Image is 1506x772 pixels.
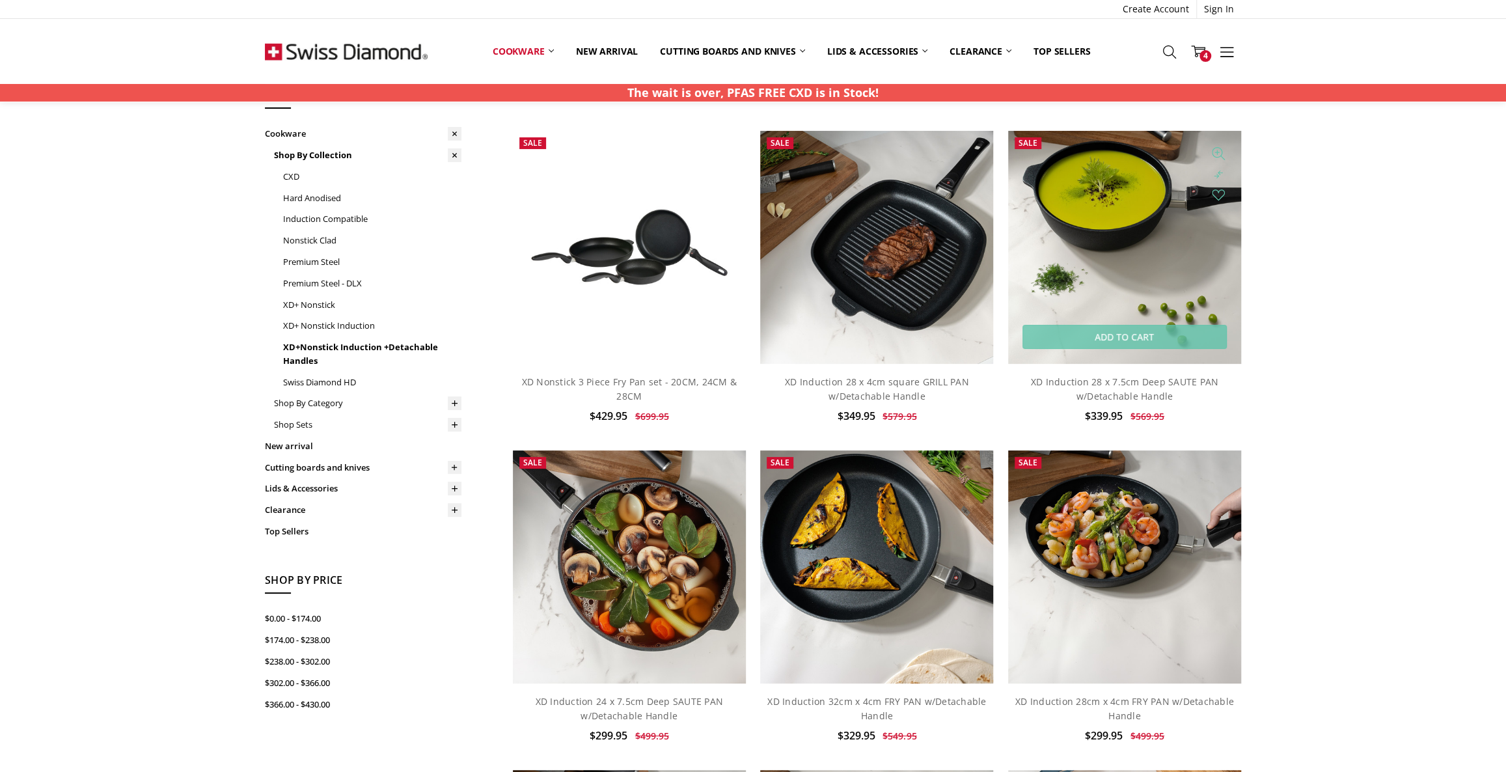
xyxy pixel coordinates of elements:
a: Clearance [265,499,461,521]
a: $174.00 - $238.00 [265,629,461,651]
span: $329.95 [837,728,875,743]
a: XD Induction 24 x 7.5cm Deep SAUTE PAN w/Detachable Handle [535,695,723,722]
a: Top Sellers [265,521,461,542]
a: Cutting boards and knives [649,37,816,66]
img: XD Induction 28 x 7.5cm Deep SAUTE PAN w/Detachable Handle [1008,131,1241,364]
span: $339.95 [1085,409,1123,423]
p: The wait is over, PFAS FREE CXD is in Stock! [627,84,879,102]
a: 4 [1184,35,1212,68]
a: New arrival [565,37,649,66]
a: Cutting boards and knives [265,457,461,478]
img: XD Induction 32cm x 4cm FRY PAN w/Detachable Handle [760,450,993,683]
span: Sale [523,137,542,148]
a: Lids & Accessories [816,37,938,66]
img: Free Shipping On Every Order [265,19,428,84]
img: XD Induction 28 x 4cm square GRILL PAN w/Detachable Handle [760,131,993,364]
a: $366.00 - $430.00 [265,694,461,715]
a: Shop By Collection [274,145,461,166]
span: $499.95 [1130,730,1164,742]
a: Lids & Accessories [265,478,461,499]
a: Premium Steel - DLX [283,273,461,294]
a: XD+ Nonstick [283,294,461,316]
a: $302.00 - $366.00 [265,672,461,694]
a: XD+ Nonstick Induction [283,315,461,337]
span: $579.95 [883,410,916,422]
a: $238.00 - $302.00 [265,651,461,672]
span: Sale [1019,137,1037,148]
a: Induction Compatible [283,208,461,230]
span: $549.95 [883,730,916,742]
a: XD Induction 28 x 4cm square GRILL PAN w/Detachable Handle [785,376,969,402]
span: $699.95 [635,410,669,422]
h5: Shop By Price [265,572,461,594]
span: Sale [771,457,789,468]
span: Sale [1019,457,1037,468]
a: XD Nonstick 3 Piece Fry Pan set - 20CM, 24CM & 28CM [521,376,737,402]
span: Sale [771,137,789,148]
span: $499.95 [635,730,669,742]
span: $299.95 [1085,728,1123,743]
a: Top Sellers [1022,37,1101,66]
a: XD Induction 28cm x 4cm FRY PAN w/Detachable Handle [1015,695,1234,722]
a: Premium Steel [283,251,461,273]
a: Cookware [482,37,565,66]
a: XD Nonstick 3 Piece Fry Pan set - 20CM, 24CM & 28CM [513,131,746,364]
span: Sale [523,457,542,468]
a: New arrival [265,435,461,457]
a: XD Induction 28 x 7.5cm Deep SAUTE PAN w/Detachable Handle [1031,376,1219,402]
a: $0.00 - $174.00 [265,608,461,629]
h1: XD+Nonstick Induction +Detachable Handles [513,92,723,103]
a: Shop Sets [274,414,461,435]
img: XD Induction 24 x 7.5cm Deep SAUTE PAN w/Detachable Handle [513,450,746,683]
img: XD Induction 28cm x 4cm FRY PAN w/Detachable Handle [1008,450,1241,683]
a: Shop By Category [274,393,461,414]
span: $349.95 [837,409,875,423]
a: XD+Nonstick Induction +Detachable Handles [283,337,461,372]
a: Nonstick Clad [283,230,461,251]
a: Clearance [938,37,1022,66]
span: $569.95 [1130,410,1164,422]
span: $429.95 [590,409,627,423]
a: CXD [283,166,461,187]
img: XD Nonstick 3 Piece Fry Pan set - 20CM, 24CM & 28CM [513,189,746,305]
a: Hard Anodised [283,187,461,209]
span: $299.95 [590,728,627,743]
a: Add to Cart [1022,325,1226,350]
span: 4 [1199,50,1211,62]
a: XD Induction 32cm x 4cm FRY PAN w/Detachable Handle [767,695,986,722]
a: Cookware [265,123,461,145]
a: Swiss Diamond HD [283,372,461,393]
